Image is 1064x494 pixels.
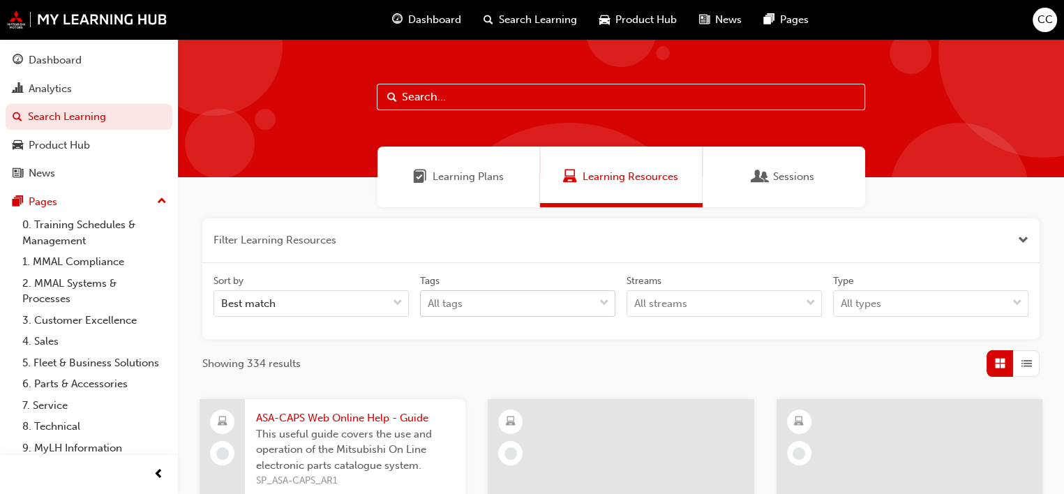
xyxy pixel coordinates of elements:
[1012,294,1022,313] span: down-icon
[17,310,172,331] a: 3. Customer Excellence
[13,111,22,123] span: search-icon
[6,76,172,102] a: Analytics
[13,167,23,180] span: news-icon
[213,274,243,288] div: Sort by
[29,194,57,210] div: Pages
[484,11,493,29] span: search-icon
[428,296,463,312] div: All tags
[413,169,427,185] span: Learning Plans
[499,12,577,28] span: Search Learning
[256,473,454,489] span: SP_ASA-CAPS_AR1
[13,196,23,209] span: pages-icon
[420,274,615,317] label: tagOptions
[806,294,816,313] span: down-icon
[29,81,72,97] div: Analytics
[1021,356,1032,372] span: List
[715,12,742,28] span: News
[17,331,172,352] a: 4. Sales
[688,6,753,34] a: news-iconNews
[780,12,809,28] span: Pages
[540,147,703,207] a: Learning ResourcesLearning Resources
[256,410,454,426] span: ASA-CAPS Web Online Help - Guide
[583,169,678,185] span: Learning Resources
[13,83,23,96] span: chart-icon
[833,274,854,288] div: Type
[1033,8,1057,32] button: CC
[29,165,55,181] div: News
[17,416,172,437] a: 8. Technical
[563,169,577,185] span: Learning Resources
[377,147,540,207] a: Learning PlansLearning Plans
[256,426,454,474] span: This useful guide covers the use and operation of the Mitsubishi On Line electronic parts catalog...
[433,169,504,185] span: Learning Plans
[6,45,172,189] button: DashboardAnalyticsSearch LearningProduct HubNews
[13,54,23,67] span: guage-icon
[1018,232,1028,248] button: Close the filter
[588,6,688,34] a: car-iconProduct Hub
[1037,12,1053,28] span: CC
[29,137,90,154] div: Product Hub
[615,12,677,28] span: Product Hub
[703,147,865,207] a: SessionsSessions
[6,189,172,215] button: Pages
[793,447,805,460] span: learningRecordVerb_NONE-icon
[387,89,397,105] span: Search
[841,296,881,312] div: All types
[153,466,164,484] span: prev-icon
[218,413,227,431] span: laptop-icon
[699,11,710,29] span: news-icon
[392,11,403,29] span: guage-icon
[995,356,1005,372] span: Grid
[6,160,172,186] a: News
[764,11,774,29] span: pages-icon
[17,352,172,374] a: 5. Fleet & Business Solutions
[6,133,172,158] a: Product Hub
[17,273,172,310] a: 2. MMAL Systems & Processes
[472,6,588,34] a: search-iconSearch Learning
[377,84,865,110] input: Search...
[599,294,609,313] span: down-icon
[157,193,167,211] span: up-icon
[202,356,301,372] span: Showing 334 results
[13,140,23,152] span: car-icon
[753,6,820,34] a: pages-iconPages
[17,214,172,251] a: 0. Training Schedules & Management
[627,274,661,288] div: Streams
[381,6,472,34] a: guage-iconDashboard
[7,10,167,29] img: mmal
[504,447,517,460] span: learningRecordVerb_NONE-icon
[216,447,229,460] span: learningRecordVerb_NONE-icon
[408,12,461,28] span: Dashboard
[754,169,767,185] span: Sessions
[17,251,172,273] a: 1. MMAL Compliance
[6,47,172,73] a: Dashboard
[17,395,172,417] a: 7. Service
[634,296,687,312] div: All streams
[506,413,516,431] span: learningResourceType_ELEARNING-icon
[221,296,276,312] div: Best match
[29,52,82,68] div: Dashboard
[17,373,172,395] a: 6. Parts & Accessories
[393,294,403,313] span: down-icon
[17,437,172,459] a: 9. MyLH Information
[794,413,804,431] span: learningResourceType_ELEARNING-icon
[773,169,814,185] span: Sessions
[420,274,440,288] div: Tags
[6,104,172,130] a: Search Learning
[599,11,610,29] span: car-icon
